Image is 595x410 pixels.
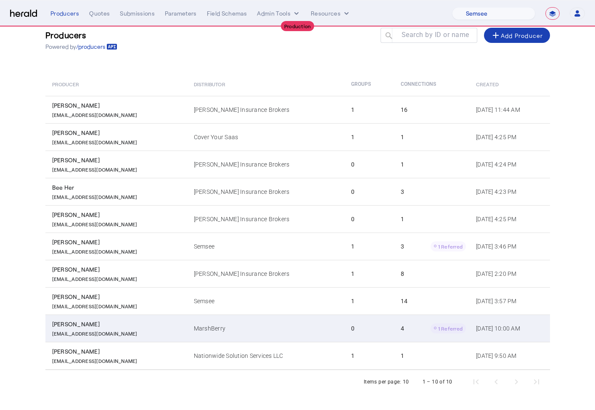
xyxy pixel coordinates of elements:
td: [DATE] 4:24 PM [469,151,550,178]
div: [PERSON_NAME] [52,347,184,356]
td: [DATE] 4:23 PM [469,178,550,205]
td: 0 [344,205,394,233]
button: Add Producer [484,28,550,43]
p: [EMAIL_ADDRESS][DOMAIN_NAME] [52,110,138,118]
p: [EMAIL_ADDRESS][DOMAIN_NAME] [52,192,138,200]
mat-icon: search [381,31,395,42]
th: Distributor [187,72,344,96]
td: [DATE] 4:25 PM [469,205,550,233]
div: Quotes [89,9,110,18]
div: Field Schemas [207,9,247,18]
button: internal dropdown menu [257,9,301,18]
div: Parameters [165,9,197,18]
td: 0 [344,315,394,342]
td: [DATE] 10:00 AM [469,315,550,342]
div: 1 [401,352,466,360]
img: Herald Logo [10,10,37,18]
mat-icon: add [491,30,501,40]
div: Add Producer [491,30,543,40]
div: Production [281,21,315,31]
mat-label: Search by ID or name [402,31,469,39]
td: Semsee [187,287,344,315]
div: [PERSON_NAME] [52,238,184,246]
p: [EMAIL_ADDRESS][DOMAIN_NAME] [52,301,138,309]
button: Resources dropdown menu [311,9,351,18]
td: [DATE] 9:50 AM [469,342,550,370]
div: [PERSON_NAME] [52,129,184,137]
div: 8 [401,270,466,278]
p: Powered by [45,42,117,51]
th: Groups [344,72,394,96]
div: [PERSON_NAME] [52,320,184,328]
div: 1 [401,215,466,223]
th: Producer [45,72,187,96]
div: [PERSON_NAME] [52,265,184,274]
th: Created [469,72,550,96]
div: [PERSON_NAME] [52,293,184,301]
div: 10 [403,378,409,386]
td: 0 [344,178,394,205]
p: [EMAIL_ADDRESS][DOMAIN_NAME] [52,274,138,282]
td: Cover Your Saas [187,123,344,151]
td: [PERSON_NAME] Insurance Brokers [187,178,344,205]
div: 14 [401,297,466,305]
p: [EMAIL_ADDRESS][DOMAIN_NAME] [52,246,138,255]
div: 1 [401,160,466,169]
h3: Producers [45,29,117,41]
div: Items per page: [364,378,401,386]
th: Connections [394,72,469,96]
td: 1 [344,96,394,123]
td: [PERSON_NAME] Insurance Brokers [187,205,344,233]
p: [EMAIL_ADDRESS][DOMAIN_NAME] [52,356,138,364]
div: [PERSON_NAME] [52,156,184,164]
div: 16 [401,106,466,114]
td: Semsee [187,233,344,260]
div: Producers [50,9,79,18]
div: 3 [401,188,466,196]
div: [PERSON_NAME] [52,101,184,110]
div: [PERSON_NAME] [52,211,184,219]
a: /producers [76,42,117,51]
div: 4 [401,323,466,333]
p: [EMAIL_ADDRESS][DOMAIN_NAME] [52,137,138,145]
td: MarshBerry [187,315,344,342]
span: 1 Referred [438,325,463,331]
td: 1 [344,260,394,287]
td: 0 [344,151,394,178]
td: [DATE] 4:25 PM [469,123,550,151]
td: 1 [344,233,394,260]
td: 1 [344,123,394,151]
td: Nationwide Solution Services LLC [187,342,344,370]
div: Submissions [120,9,155,18]
td: [DATE] 3:46 PM [469,233,550,260]
div: Bee Her [52,183,184,192]
td: 1 [344,287,394,315]
td: 1 [344,342,394,370]
td: [PERSON_NAME] Insurance Brokers [187,96,344,123]
div: 3 [401,241,466,251]
td: [PERSON_NAME] Insurance Brokers [187,260,344,287]
td: [DATE] 11:44 AM [469,96,550,123]
td: [DATE] 2:20 PM [469,260,550,287]
p: [EMAIL_ADDRESS][DOMAIN_NAME] [52,164,138,173]
span: 1 Referred [438,243,463,249]
div: 1 [401,133,466,141]
div: 1 – 10 of 10 [423,378,452,386]
td: [PERSON_NAME] Insurance Brokers [187,151,344,178]
p: [EMAIL_ADDRESS][DOMAIN_NAME] [52,219,138,227]
p: [EMAIL_ADDRESS][DOMAIN_NAME] [52,328,138,337]
td: [DATE] 3:57 PM [469,287,550,315]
